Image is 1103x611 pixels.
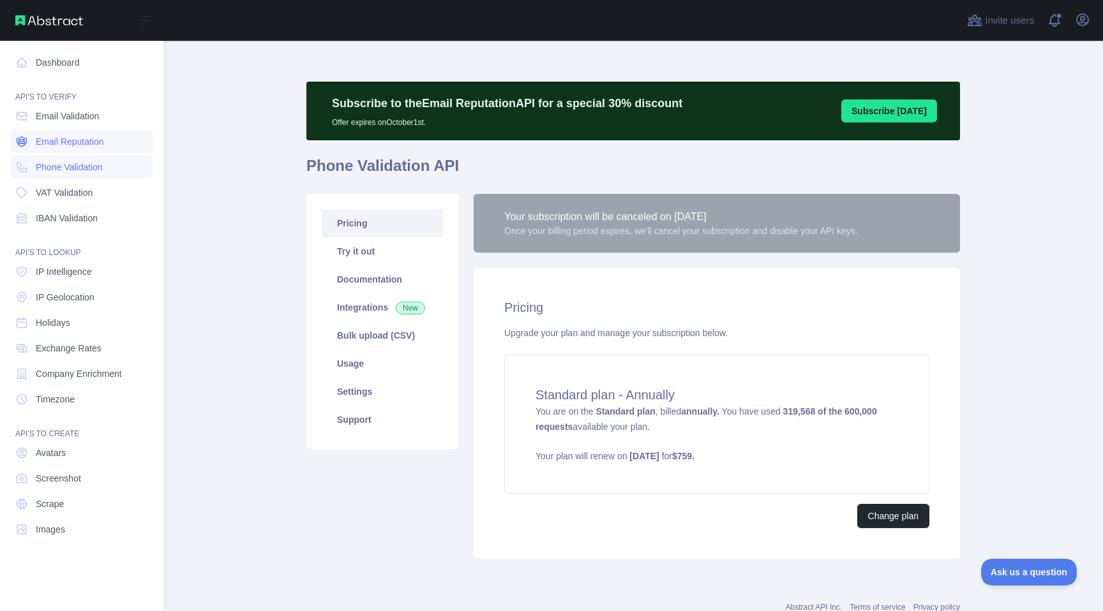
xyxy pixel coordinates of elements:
span: Images [36,523,65,536]
p: Your plan will renew on for [536,450,898,462]
h4: Standard plan - Annually [536,386,898,404]
button: Invite users [964,10,1037,31]
a: IP Geolocation [10,286,153,309]
div: Once your billing period expires, we'll cancel your subscription and disable your API keys. [504,225,858,237]
span: VAT Validation [36,186,93,199]
iframe: Toggle Customer Support [981,559,1077,585]
a: Timezone [10,388,153,411]
a: Screenshot [10,467,153,490]
a: VAT Validation [10,181,153,204]
span: Email Validation [36,110,99,122]
button: Change plan [857,504,929,528]
button: Subscribe [DATE] [841,99,937,122]
strong: [DATE] [629,451,659,461]
a: Images [10,518,153,541]
span: Exchange Rates [36,342,101,355]
span: New [396,302,425,314]
span: Holidays [36,316,70,329]
div: Upgrade your plan and manage your subscription below. [504,327,929,339]
span: Phone Validation [36,161,103,173]
span: Invite users [985,13,1034,28]
p: Subscribe to the Email Reputation API for a special 30 % discount [332,94,682,112]
a: IBAN Validation [10,207,153,230]
strong: $ 759 . [672,451,694,461]
a: Email Reputation [10,130,153,153]
span: You are on the , billed You have used available your plan. [536,406,898,462]
a: Documentation [322,265,443,293]
div: API'S TO LOOKUP [10,232,153,258]
a: Exchange Rates [10,337,153,360]
strong: 319,568 of the 600,000 requests [536,406,877,432]
a: Avatars [10,441,153,464]
a: IP Intelligence [10,260,153,283]
a: Company Enrichment [10,362,153,385]
a: Holidays [10,311,153,334]
a: Usage [322,350,443,378]
h1: Phone Validation API [306,156,960,186]
strong: Standard plan [596,406,655,416]
a: Support [322,406,443,434]
span: Screenshot [36,472,81,485]
span: IBAN Validation [36,212,98,225]
a: Phone Validation [10,156,153,179]
span: Company Enrichment [36,367,122,380]
span: Timezone [36,393,75,406]
img: Abstract API [15,15,83,26]
span: IP Intelligence [36,265,92,278]
span: Email Reputation [36,135,104,148]
p: Offer expires on October 1st. [332,112,682,128]
a: Dashboard [10,51,153,74]
div: API'S TO CREATE [10,413,153,439]
a: Bulk upload (CSV) [322,321,443,350]
span: Avatars [36,446,66,459]
a: Integrations New [322,293,443,321]
a: Email Validation [10,105,153,128]
a: Try it out [322,237,443,265]
span: IP Geolocation [36,291,94,304]
div: Your subscription will be canceled on [DATE] [504,209,858,225]
h2: Pricing [504,298,929,316]
strong: annually. [681,406,719,416]
a: Settings [322,378,443,406]
span: Scrape [36,497,64,510]
div: API'S TO VERIFY [10,77,153,102]
a: Scrape [10,492,153,515]
a: Pricing [322,209,443,237]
